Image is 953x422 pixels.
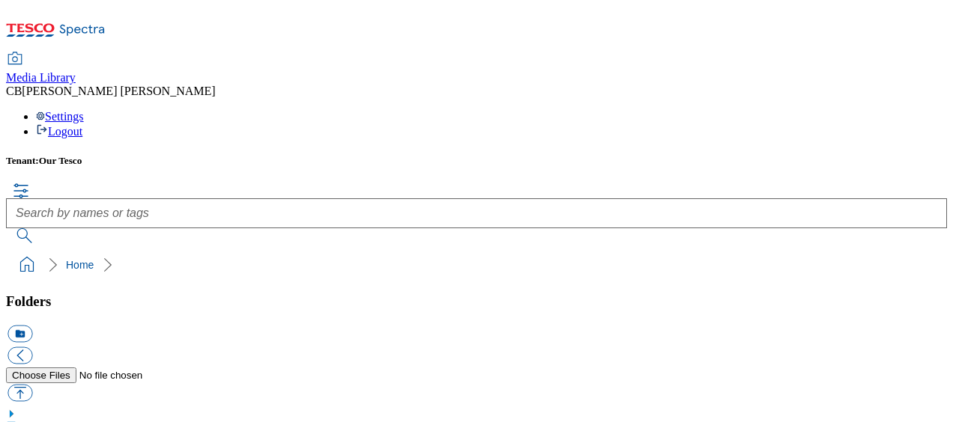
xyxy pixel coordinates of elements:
[66,259,94,271] a: Home
[6,85,22,97] span: CB
[22,85,215,97] span: [PERSON_NAME] [PERSON_NAME]
[15,253,39,277] a: home
[39,155,82,166] span: Our Tesco
[6,71,76,84] span: Media Library
[6,293,947,310] h3: Folders
[6,53,76,85] a: Media Library
[36,110,84,123] a: Settings
[6,251,947,279] nav: breadcrumb
[36,125,82,138] a: Logout
[6,198,947,228] input: Search by names or tags
[6,155,947,167] h5: Tenant:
